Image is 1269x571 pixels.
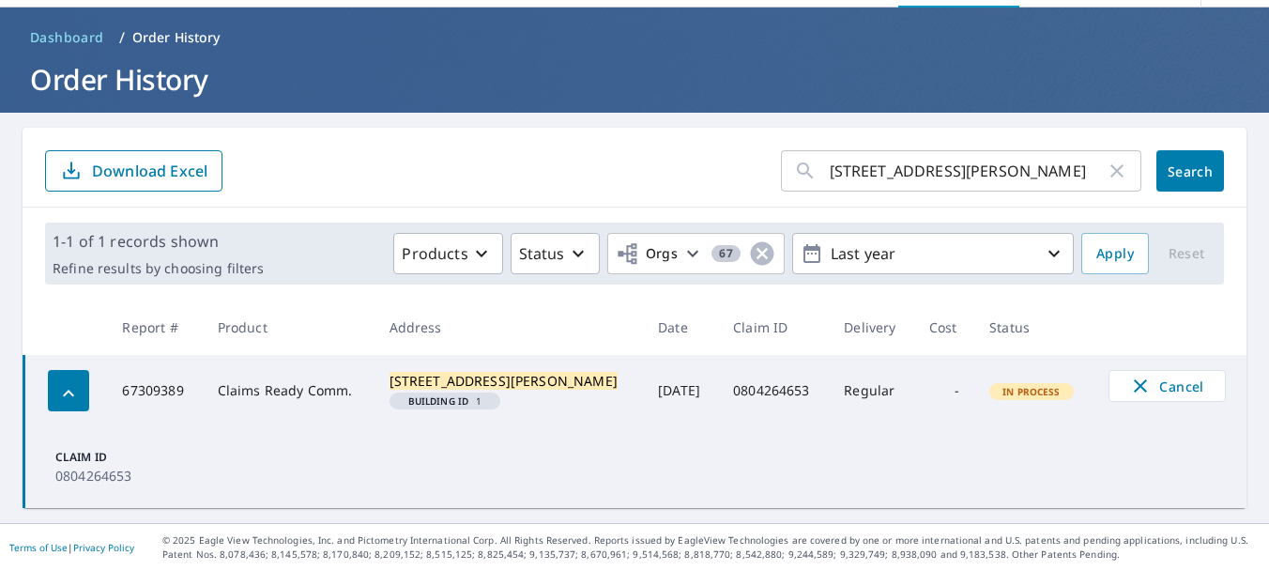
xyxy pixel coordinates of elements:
[132,28,221,47] p: Order History
[830,145,1106,197] input: Address, Report #, Claim ID, etc.
[55,449,168,466] p: Claim ID
[519,242,565,265] p: Status
[203,355,375,426] td: Claims Ready Comm.
[823,238,1043,270] p: Last year
[991,385,1072,398] span: In Process
[9,541,68,554] a: Terms of Use
[914,300,974,355] th: Cost
[375,300,644,355] th: Address
[1156,150,1224,192] button: Search
[107,355,202,426] td: 67309389
[73,541,134,554] a: Privacy Policy
[1108,370,1226,402] button: Cancel
[390,372,618,390] mark: [STREET_ADDRESS][PERSON_NAME]
[1096,242,1134,266] span: Apply
[397,396,494,406] span: 1
[23,23,1246,53] nav: breadcrumb
[55,466,168,486] p: 0804264653
[402,242,467,265] p: Products
[45,150,222,192] button: Download Excel
[616,242,679,266] span: Orgs
[30,28,104,47] span: Dashboard
[829,355,914,426] td: Regular
[9,542,134,553] p: |
[107,300,202,355] th: Report #
[53,230,264,253] p: 1-1 of 1 records shown
[119,26,125,49] li: /
[162,533,1260,562] p: © 2025 Eagle View Technologies, Inc. and Pictometry International Corp. All Rights Reserved. Repo...
[1128,375,1206,397] span: Cancel
[23,23,112,53] a: Dashboard
[203,300,375,355] th: Product
[829,300,914,355] th: Delivery
[23,60,1246,99] h1: Order History
[1171,162,1209,180] span: Search
[408,396,469,406] em: Building ID
[53,260,264,277] p: Refine results by choosing filters
[643,300,718,355] th: Date
[718,355,829,426] td: 0804264653
[1081,233,1149,274] button: Apply
[914,355,974,426] td: -
[607,233,785,274] button: Orgs67
[974,300,1093,355] th: Status
[718,300,829,355] th: Claim ID
[393,233,502,274] button: Products
[792,233,1074,274] button: Last year
[92,161,207,181] p: Download Excel
[511,233,600,274] button: Status
[711,247,741,260] span: 67
[643,355,718,426] td: [DATE]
